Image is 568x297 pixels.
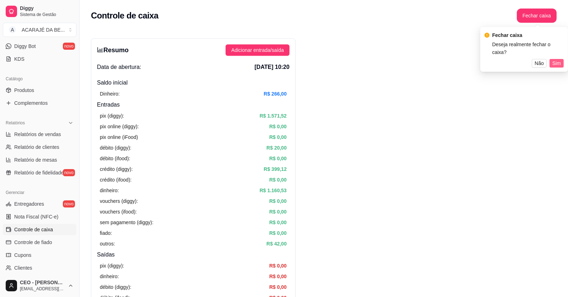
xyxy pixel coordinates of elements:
div: Catálogo [3,73,76,85]
article: débito (ifood): [100,155,130,162]
span: bar-chart [97,47,103,53]
article: sem pagamento (diggy): [100,218,153,226]
a: Clientes [3,262,76,274]
article: R$ 0,00 [269,176,287,184]
a: Produtos [3,85,76,96]
span: CEO - [PERSON_NAME] [20,280,65,286]
article: vouchers (ifood): [100,208,137,216]
article: vouchers (diggy): [100,197,138,205]
span: [DATE] 10:20 [255,63,290,71]
span: A [9,26,16,33]
button: CEO - [PERSON_NAME][EMAIL_ADDRESS][DOMAIN_NAME] [3,277,76,294]
article: pix (diggy): [100,112,124,120]
span: Não [535,59,544,67]
span: Clientes [14,264,32,271]
span: Relatórios de vendas [14,131,61,138]
a: Controle de fiado [3,237,76,248]
span: Relatórios [6,120,25,126]
div: Gerenciar [3,187,76,198]
a: DiggySistema de Gestão [3,3,76,20]
h3: Resumo [97,45,129,55]
article: R$ 1.571,52 [260,112,287,120]
h4: Saldo inícial [97,79,290,87]
span: Relatório de mesas [14,156,57,163]
div: ACARAJÉ DA BE ... [22,26,65,33]
span: Sistema de Gestão [20,12,74,17]
article: R$ 0,00 [269,208,287,216]
article: crédito (diggy): [100,165,133,173]
span: Sim [552,59,561,67]
article: débito (diggy): [100,283,131,291]
span: Adicionar entrada/saída [231,46,284,54]
article: R$ 0,00 [269,262,287,270]
span: [EMAIL_ADDRESS][DOMAIN_NAME] [20,286,65,292]
a: Entregadoresnovo [3,198,76,210]
article: fiado: [100,229,112,237]
article: pix (diggy): [100,262,124,270]
a: Relatório de fidelidadenovo [3,167,76,178]
span: Entregadores [14,200,44,207]
div: Fechar caixa [492,31,564,39]
article: R$ 0,00 [269,197,287,205]
h4: Saídas [97,250,290,259]
button: Sim [550,59,564,67]
article: R$ 0,00 [269,283,287,291]
h2: Controle de caixa [91,10,158,21]
article: outros: [100,240,115,248]
button: Não [532,59,547,67]
span: exclamation-circle [485,33,489,38]
article: R$ 0,00 [269,272,287,280]
article: dinheiro: [100,272,119,280]
span: Relatório de fidelidade [14,169,64,176]
span: Relatório de clientes [14,144,59,151]
article: R$ 0,00 [269,218,287,226]
article: R$ 266,00 [264,90,287,98]
button: Fechar caixa [517,9,557,23]
a: Relatórios de vendas [3,129,76,140]
span: KDS [14,55,25,63]
a: Nota Fiscal (NFC-e) [3,211,76,222]
span: Nota Fiscal (NFC-e) [14,213,58,220]
a: Diggy Botnovo [3,40,76,52]
span: Diggy [20,5,74,12]
article: R$ 0,00 [269,155,287,162]
article: pix online (iFood) [100,133,138,141]
article: R$ 0,00 [269,133,287,141]
span: Data de abertura: [97,63,141,71]
article: Dinheiro: [100,90,120,98]
a: Cupons [3,249,76,261]
div: Deseja realmente fechar o caixa? [492,40,564,56]
a: Relatório de clientes [3,141,76,153]
a: Controle de caixa [3,224,76,235]
article: crédito (ifood): [100,176,131,184]
article: dinheiro: [100,187,119,194]
span: Controle de caixa [14,226,53,233]
h4: Entradas [97,101,290,109]
article: débito (diggy): [100,144,131,152]
article: R$ 42,00 [266,240,287,248]
article: R$ 0,00 [269,123,287,130]
button: Adicionar entrada/saída [226,44,290,56]
button: Select a team [3,23,76,37]
a: Relatório de mesas [3,154,76,166]
article: pix online (diggy): [100,123,139,130]
article: R$ 1.160,53 [260,187,287,194]
span: Cupons [14,252,31,259]
span: Produtos [14,87,34,94]
a: Complementos [3,97,76,109]
article: R$ 20,00 [266,144,287,152]
span: Controle de fiado [14,239,52,246]
article: R$ 399,12 [264,165,287,173]
span: Diggy Bot [14,43,36,50]
span: Complementos [14,99,48,107]
a: KDS [3,53,76,65]
article: R$ 0,00 [269,229,287,237]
